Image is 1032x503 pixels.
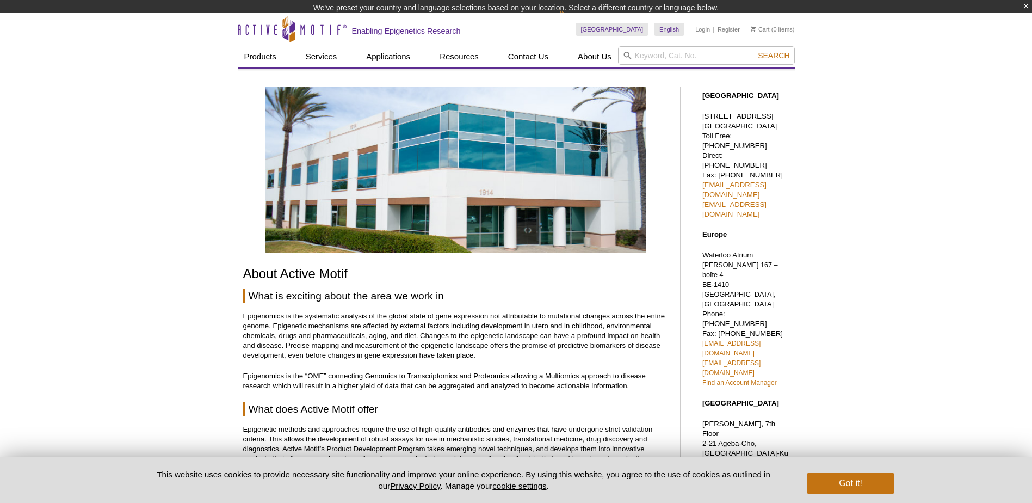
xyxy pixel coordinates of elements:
[702,340,761,357] a: [EMAIL_ADDRESS][DOMAIN_NAME]
[702,261,778,308] span: [PERSON_NAME] 167 – boîte 4 BE-1410 [GEOGRAPHIC_DATA], [GEOGRAPHIC_DATA]
[702,200,767,218] a: [EMAIL_ADDRESS][DOMAIN_NAME]
[702,250,789,388] p: Waterloo Atrium Phone: [PHONE_NUMBER] Fax: [PHONE_NUMBER]
[751,26,756,32] img: Your Cart
[238,46,283,67] a: Products
[360,46,417,67] a: Applications
[702,181,767,199] a: [EMAIL_ADDRESS][DOMAIN_NAME]
[702,399,779,407] strong: [GEOGRAPHIC_DATA]
[751,26,770,33] a: Cart
[571,46,618,67] a: About Us
[243,371,669,391] p: Epigenomics is the “OME” connecting Genomics to Transcriptomics and Proteomics allowing a Multiom...
[755,51,793,60] button: Search
[807,473,894,494] button: Got it!
[559,8,588,34] img: Change Here
[433,46,485,67] a: Resources
[758,51,789,60] span: Search
[695,26,710,33] a: Login
[502,46,555,67] a: Contact Us
[352,26,461,36] h2: Enabling Epigenetics Research
[702,230,727,238] strong: Europe
[243,425,669,464] p: Epigenetic methods and approaches require the use of high-quality antibodies and enzymes that hav...
[702,112,789,219] p: [STREET_ADDRESS] [GEOGRAPHIC_DATA] Toll Free: [PHONE_NUMBER] Direct: [PHONE_NUMBER] Fax: [PHONE_N...
[243,289,669,303] h2: What is exciting about the area we work in
[243,267,669,283] h1: About Active Motif
[702,379,777,387] a: Find an Account Manager
[299,46,344,67] a: Services
[492,481,546,490] button: cookie settings
[618,46,795,65] input: Keyword, Cat. No.
[702,359,761,377] a: [EMAIL_ADDRESS][DOMAIN_NAME]
[243,311,669,360] p: Epigenomics is the systematic analysis of the global state of gene expression not attributable to...
[751,23,795,36] li: (0 items)
[713,23,715,36] li: |
[243,402,669,416] h2: What does Active Motif offer
[702,91,779,100] strong: [GEOGRAPHIC_DATA]
[718,26,740,33] a: Register
[654,23,684,36] a: English
[390,481,440,490] a: Privacy Policy
[576,23,649,36] a: [GEOGRAPHIC_DATA]
[138,469,789,492] p: This website uses cookies to provide necessary site functionality and improve your online experie...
